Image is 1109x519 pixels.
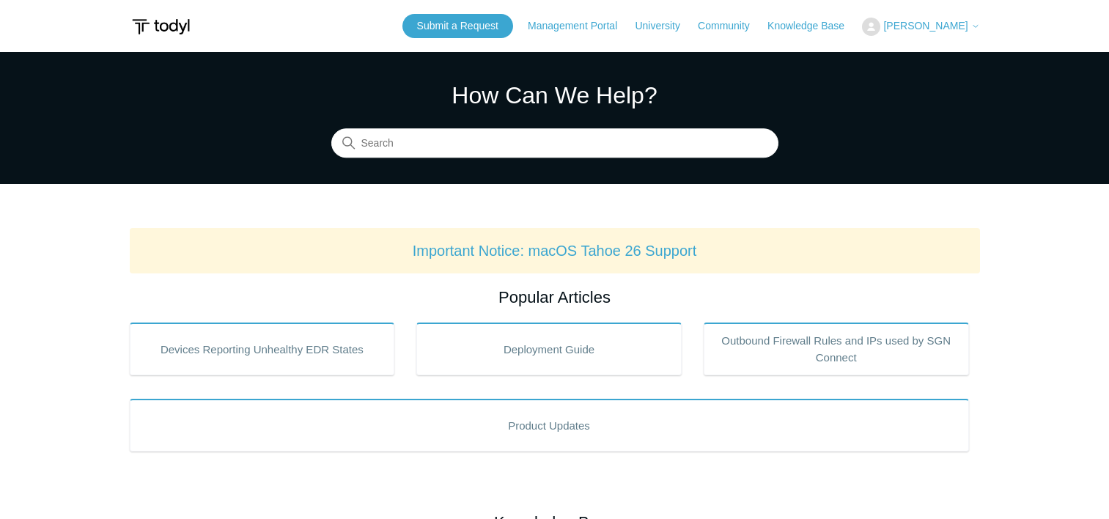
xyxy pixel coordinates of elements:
[331,129,778,158] input: Search
[416,323,682,375] a: Deployment Guide
[883,20,968,32] span: [PERSON_NAME]
[862,18,979,36] button: [PERSON_NAME]
[767,18,859,34] a: Knowledge Base
[130,323,395,375] a: Devices Reporting Unhealthy EDR States
[130,285,980,309] h2: Popular Articles
[402,14,513,38] a: Submit a Request
[704,323,969,375] a: Outbound Firewall Rules and IPs used by SGN Connect
[413,243,697,259] a: Important Notice: macOS Tahoe 26 Support
[635,18,694,34] a: University
[130,399,969,452] a: Product Updates
[698,18,764,34] a: Community
[528,18,632,34] a: Management Portal
[331,78,778,113] h1: How Can We Help?
[130,13,192,40] img: Todyl Support Center Help Center home page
